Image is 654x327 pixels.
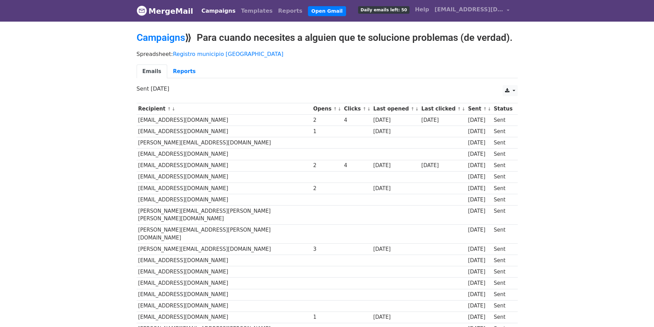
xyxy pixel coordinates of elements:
td: Sent [492,194,514,205]
td: [EMAIL_ADDRESS][DOMAIN_NAME] [137,255,312,266]
div: [DATE] [468,226,491,234]
h2: ⟫ Para cuando necesites a alguien que te solucione problemas (de verdad). [137,32,518,44]
td: [EMAIL_ADDRESS][DOMAIN_NAME] [137,160,312,171]
a: MergeMail [137,4,193,18]
td: [PERSON_NAME][EMAIL_ADDRESS][PERSON_NAME][DOMAIN_NAME] [137,224,312,244]
td: Sent [492,255,514,266]
td: Sent [492,266,514,278]
p: Spreadsheet: [137,50,518,58]
a: ↑ [457,106,461,112]
td: Sent [492,183,514,194]
a: Reports [167,65,202,79]
a: ↓ [487,106,491,112]
div: [DATE] [468,139,491,147]
a: ↓ [415,106,419,112]
div: [DATE] [373,313,418,321]
p: Sent [DATE] [137,85,518,92]
div: [DATE] [373,116,418,124]
th: Last opened [371,103,420,115]
th: Last clicked [420,103,467,115]
td: Sent [492,300,514,312]
div: [DATE] [421,116,464,124]
div: [DATE] [373,162,418,170]
div: 1 [313,128,341,136]
a: ↓ [172,106,175,112]
a: ↑ [167,106,171,112]
td: [EMAIL_ADDRESS][DOMAIN_NAME] [137,266,312,278]
td: [EMAIL_ADDRESS][DOMAIN_NAME] [137,289,312,300]
div: [DATE] [468,185,491,192]
td: Sent [492,278,514,289]
a: Campaigns [137,32,185,43]
th: Recipient [137,103,312,115]
div: 3 [313,245,341,253]
a: ↓ [367,106,371,112]
a: Registro municipio [GEOGRAPHIC_DATA] [173,51,284,57]
div: 2 [313,116,341,124]
td: Sent [492,115,514,126]
div: [DATE] [373,128,418,136]
a: Open Gmail [308,6,346,16]
div: [DATE] [468,196,491,204]
td: Sent [492,205,514,224]
div: [DATE] [468,128,491,136]
td: [PERSON_NAME][EMAIL_ADDRESS][PERSON_NAME][PERSON_NAME][DOMAIN_NAME] [137,205,312,224]
a: ↓ [462,106,466,112]
div: [DATE] [468,150,491,158]
a: ↑ [411,106,414,112]
td: [EMAIL_ADDRESS][DOMAIN_NAME] [137,300,312,312]
a: Emails [137,65,167,79]
td: [PERSON_NAME][EMAIL_ADDRESS][DOMAIN_NAME] [137,244,312,255]
td: Sent [492,224,514,244]
td: [EMAIL_ADDRESS][DOMAIN_NAME] [137,115,312,126]
span: Daily emails left: 50 [358,6,409,14]
th: Status [492,103,514,115]
th: Clicks [342,103,371,115]
td: [EMAIL_ADDRESS][DOMAIN_NAME] [137,278,312,289]
div: [DATE] [468,313,491,321]
td: [PERSON_NAME][EMAIL_ADDRESS][DOMAIN_NAME] [137,137,312,149]
td: [EMAIL_ADDRESS][DOMAIN_NAME] [137,183,312,194]
div: 4 [344,162,370,170]
div: 1 [313,313,341,321]
a: [EMAIL_ADDRESS][DOMAIN_NAME] [432,3,512,19]
a: Reports [275,4,305,18]
div: [DATE] [468,173,491,181]
div: [DATE] [421,162,464,170]
div: [DATE] [468,279,491,287]
a: Help [412,3,432,16]
div: [DATE] [468,268,491,276]
a: ↑ [333,106,337,112]
td: Sent [492,137,514,149]
td: Sent [492,149,514,160]
div: [DATE] [468,257,491,265]
div: [DATE] [468,207,491,215]
div: [DATE] [468,302,491,310]
td: Sent [492,126,514,137]
td: [EMAIL_ADDRESS][DOMAIN_NAME] [137,312,312,323]
div: [DATE] [373,245,418,253]
div: [DATE] [468,162,491,170]
a: ↑ [363,106,366,112]
div: 2 [313,185,341,192]
span: [EMAIL_ADDRESS][DOMAIN_NAME] [435,5,503,14]
td: [EMAIL_ADDRESS][DOMAIN_NAME] [137,171,312,183]
td: Sent [492,312,514,323]
td: [EMAIL_ADDRESS][DOMAIN_NAME] [137,149,312,160]
th: Sent [466,103,492,115]
div: 2 [313,162,341,170]
td: Sent [492,289,514,300]
div: [DATE] [468,291,491,299]
th: Opens [312,103,343,115]
td: Sent [492,160,514,171]
a: Templates [238,4,275,18]
img: MergeMail logo [137,5,147,16]
div: 4 [344,116,370,124]
td: [EMAIL_ADDRESS][DOMAIN_NAME] [137,194,312,205]
td: [EMAIL_ADDRESS][DOMAIN_NAME] [137,126,312,137]
a: ↑ [483,106,487,112]
div: [DATE] [468,245,491,253]
td: Sent [492,244,514,255]
a: ↓ [338,106,342,112]
a: Campaigns [199,4,238,18]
